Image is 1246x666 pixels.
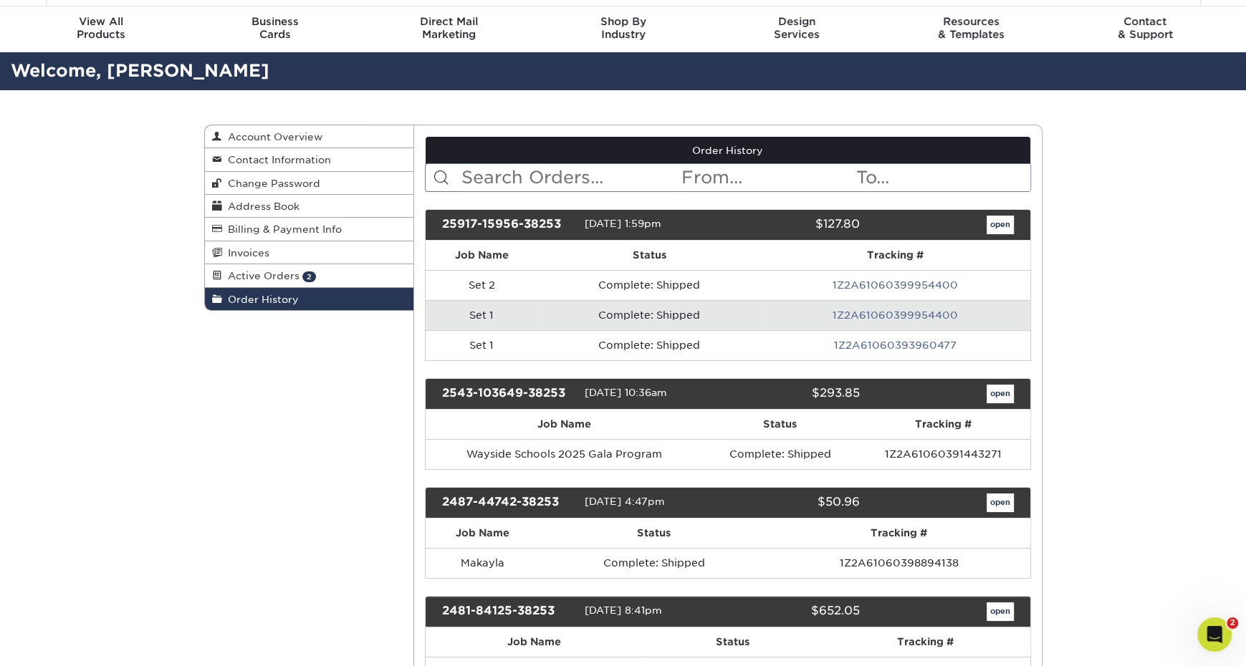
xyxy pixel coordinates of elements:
[362,15,536,28] span: Direct Mail
[536,15,710,41] div: Industry
[703,410,856,439] th: Status
[205,288,414,310] a: Order History
[710,15,884,28] span: Design
[1058,6,1232,52] a: Contact& Support
[855,164,1030,191] input: To...
[821,627,1030,657] th: Tracking #
[1197,617,1232,652] iframe: Intercom live chat
[426,330,537,360] td: Set 1
[643,627,821,657] th: Status
[537,241,761,270] th: Status
[834,339,957,351] a: 1Z2A61060393960477
[222,178,320,189] span: Change Password
[833,279,958,291] a: 1Z2A61060399954400
[431,493,585,512] div: 2487-44742-38253
[205,125,414,148] a: Account Overview
[460,164,680,191] input: Search Orders...
[680,164,855,191] input: From...
[884,6,1058,52] a: Resources& Templates
[768,548,1030,578] td: 1Z2A61060398894138
[537,330,761,360] td: Complete: Shipped
[537,270,761,300] td: Complete: Shipped
[14,15,188,28] span: View All
[833,309,958,321] a: 1Z2A61060399954400
[205,218,414,241] a: Billing & Payment Info
[222,131,322,143] span: Account Overview
[987,385,1014,403] a: open
[431,385,585,403] div: 2543-103649-38253
[205,148,414,171] a: Contact Information
[222,223,342,235] span: Billing & Payment Info
[302,271,316,282] span: 2
[222,270,299,281] span: Active Orders
[884,15,1058,28] span: Resources
[426,518,540,548] th: Job Name
[717,602,871,621] div: $652.05
[710,6,884,52] a: DesignServices
[585,218,661,229] span: [DATE] 1:59pm
[1058,15,1232,28] span: Contact
[768,518,1030,548] th: Tracking #
[537,300,761,330] td: Complete: Shipped
[1227,617,1238,629] span: 2
[717,493,871,512] div: $50.96
[884,15,1058,41] div: & Templates
[426,548,540,578] td: Makayla
[761,241,1030,270] th: Tracking #
[426,410,703,439] th: Job Name
[717,216,871,234] div: $127.80
[857,410,1030,439] th: Tracking #
[540,518,768,548] th: Status
[426,137,1030,164] a: Order History
[222,201,299,212] span: Address Book
[536,6,710,52] a: Shop ByIndustry
[717,385,871,403] div: $293.85
[14,15,188,41] div: Products
[536,15,710,28] span: Shop By
[205,172,414,195] a: Change Password
[703,439,856,469] td: Complete: Shipped
[426,627,643,657] th: Job Name
[362,15,536,41] div: Marketing
[188,15,362,28] span: Business
[710,15,884,41] div: Services
[857,439,1030,469] td: 1Z2A61060391443271
[585,387,666,398] span: [DATE] 10:36am
[205,195,414,218] a: Address Book
[426,300,537,330] td: Set 1
[205,241,414,264] a: Invoices
[540,548,768,578] td: Complete: Shipped
[585,604,661,616] span: [DATE] 8:41pm
[987,216,1014,234] a: open
[426,241,537,270] th: Job Name
[1058,15,1232,41] div: & Support
[14,6,188,52] a: View AllProducts
[431,216,585,234] div: 25917-15956-38253
[205,264,414,287] a: Active Orders 2
[222,247,269,259] span: Invoices
[362,6,536,52] a: Direct MailMarketing
[987,493,1014,512] a: open
[431,602,585,621] div: 2481-84125-38253
[426,439,703,469] td: Wayside Schools 2025 Gala Program
[426,270,537,300] td: Set 2
[222,294,299,305] span: Order History
[188,15,362,41] div: Cards
[585,496,664,507] span: [DATE] 4:47pm
[188,6,362,52] a: BusinessCards
[222,154,331,165] span: Contact Information
[987,602,1014,621] a: open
